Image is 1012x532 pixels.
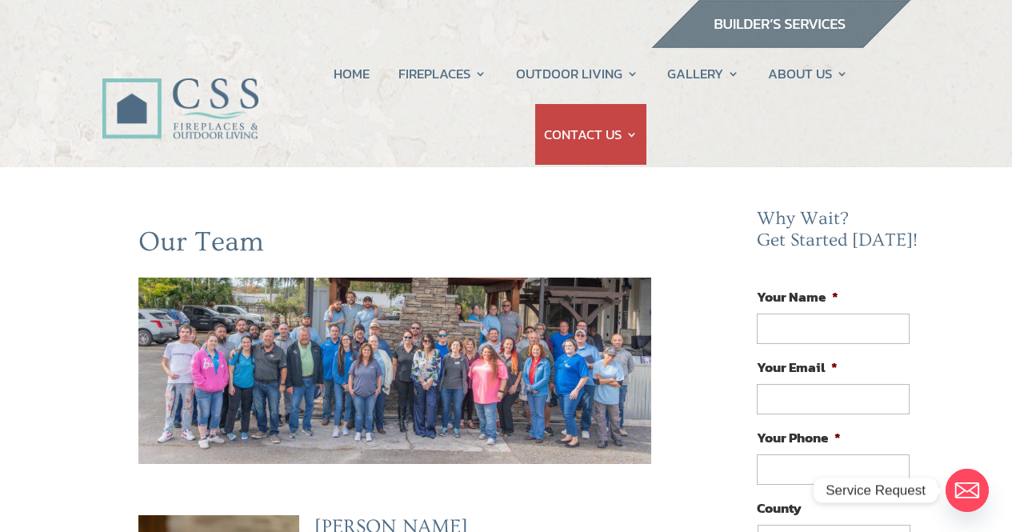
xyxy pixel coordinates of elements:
[650,33,911,54] a: builder services construction supply
[946,469,989,512] a: Email
[398,43,486,104] a: FIREPLACES
[768,43,848,104] a: ABOUT US
[138,226,652,267] h1: Our Team
[516,43,638,104] a: OUTDOOR LIVING
[757,499,802,517] label: County
[544,104,638,165] a: CONTACT US
[757,288,838,306] label: Your Name
[757,208,922,260] h2: Why Wait? Get Started [DATE]!
[757,358,838,376] label: Your Email
[138,278,652,464] img: team2
[102,35,259,147] img: CSS Fireplaces & Outdoor Living (Formerly Construction Solutions & Supply)- Jacksonville Ormond B...
[667,43,739,104] a: GALLERY
[757,429,841,446] label: Your Phone
[334,43,370,104] a: HOME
